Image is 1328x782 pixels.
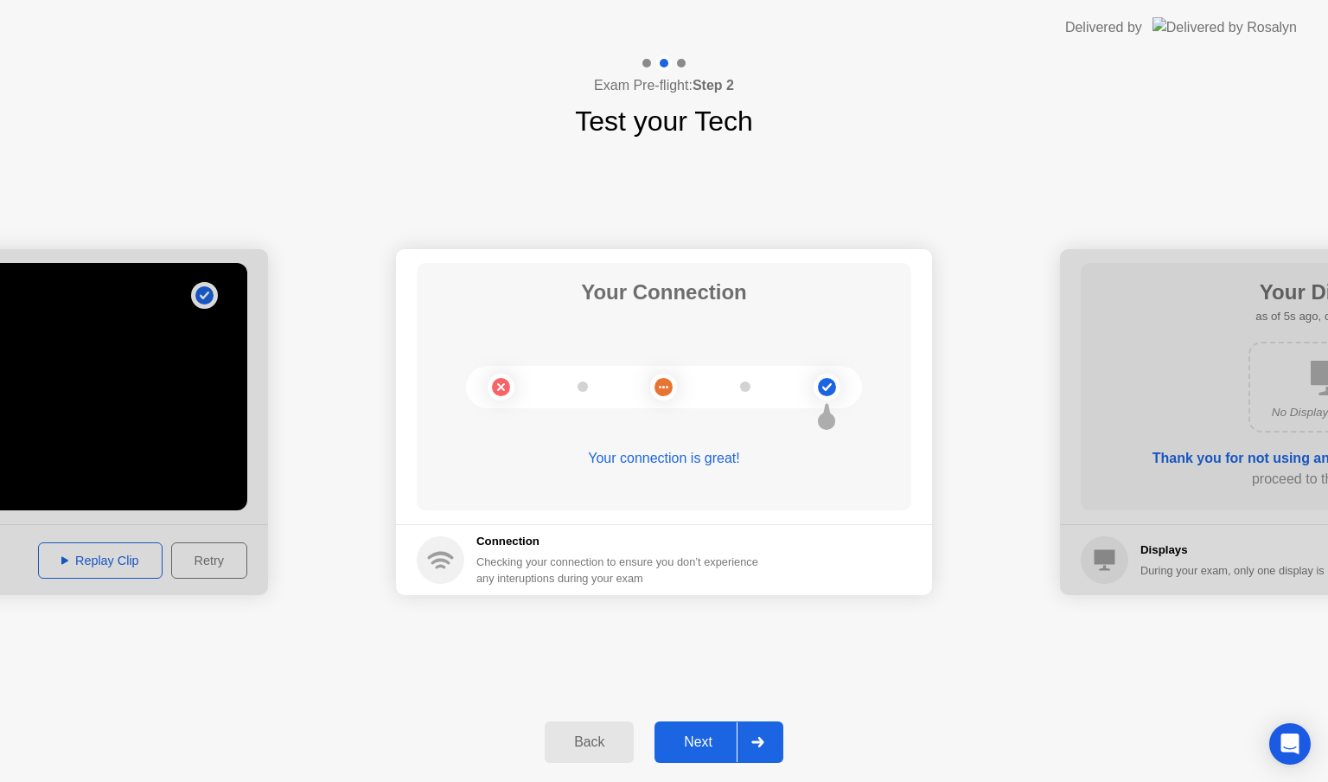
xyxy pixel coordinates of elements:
[594,75,734,96] h4: Exam Pre-flight:
[575,100,753,142] h1: Test your Tech
[660,734,737,750] div: Next
[1152,17,1297,37] img: Delivered by Rosalyn
[1269,723,1311,765] div: Open Intercom Messenger
[581,277,747,308] h1: Your Connection
[1065,17,1142,38] div: Delivered by
[417,448,911,469] div: Your connection is great!
[545,721,634,763] button: Back
[654,721,783,763] button: Next
[476,533,769,550] h5: Connection
[476,554,769,586] div: Checking your connection to ensure you don’t experience any interuptions during your exam
[693,78,734,93] b: Step 2
[550,734,629,750] div: Back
